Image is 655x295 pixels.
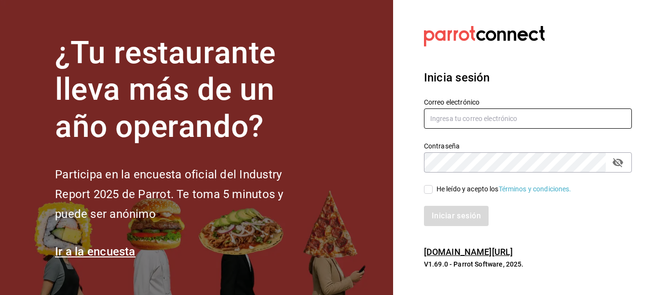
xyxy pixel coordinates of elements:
h3: Inicia sesión [424,69,632,86]
h1: ¿Tu restaurante lleva más de un año operando? [55,35,315,146]
input: Ingresa tu correo electrónico [424,108,632,129]
p: V1.69.0 - Parrot Software, 2025. [424,259,632,269]
label: Contraseña [424,142,632,149]
h2: Participa en la encuesta oficial del Industry Report 2025 de Parrot. Te toma 5 minutos y puede se... [55,165,315,224]
a: Términos y condiciones. [499,185,572,193]
div: He leído y acepto los [437,184,572,194]
a: Ir a la encuesta [55,245,136,258]
label: Correo electrónico [424,98,632,105]
button: passwordField [610,154,626,171]
a: [DOMAIN_NAME][URL] [424,247,513,257]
